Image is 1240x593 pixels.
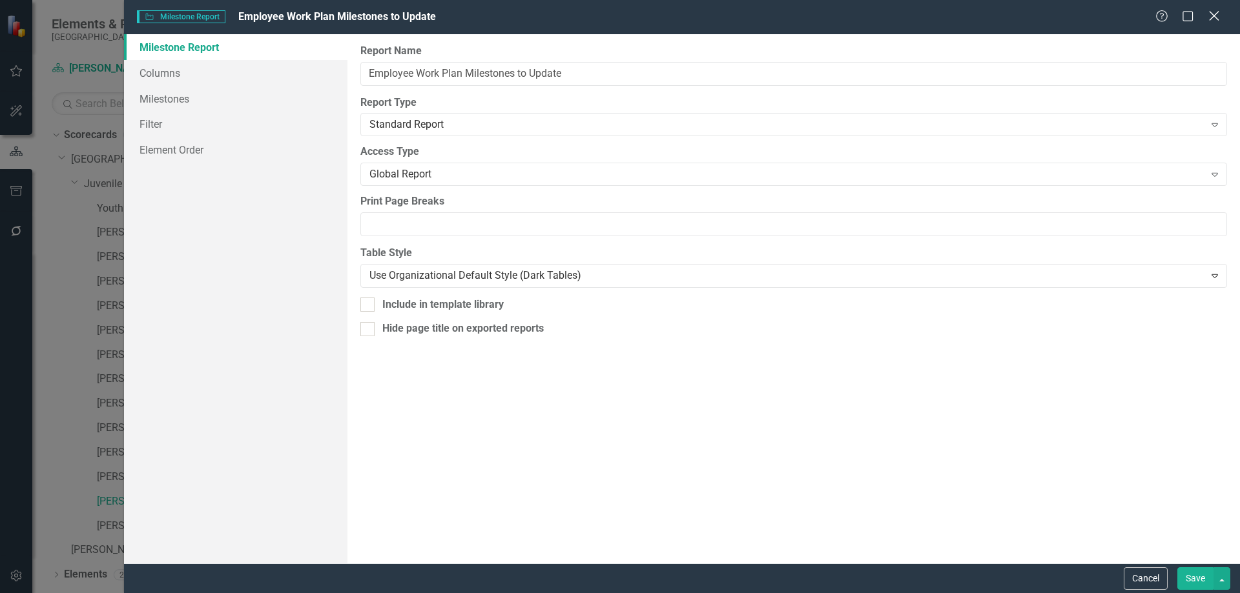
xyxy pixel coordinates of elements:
div: Include in template library [382,297,504,312]
button: Cancel [1124,567,1168,590]
a: Milestone Report [124,34,347,60]
div: Standard Report [369,117,1204,132]
span: Employee Work Plan Milestones to Update [238,10,436,23]
a: Element Order [124,137,347,163]
label: Report Type [360,95,1227,110]
div: Hide page title on exported reports [382,321,544,336]
span: Milestone Report [137,10,225,23]
input: Report Name [360,62,1227,86]
a: Filter [124,111,347,137]
a: Columns [124,60,347,86]
label: Print Page Breaks [360,194,1227,209]
label: Access Type [360,145,1227,159]
button: Save [1177,567,1214,590]
label: Table Style [360,246,1227,261]
label: Report Name [360,44,1227,59]
div: Global Report [369,167,1204,182]
a: Milestones [124,86,347,112]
